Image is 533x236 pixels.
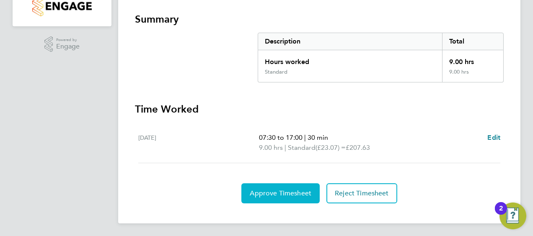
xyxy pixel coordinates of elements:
div: 9.00 hrs [442,50,503,69]
div: Total [442,33,503,50]
section: Timesheet [135,13,504,203]
button: Reject Timesheet [326,183,397,203]
button: Approve Timesheet [241,183,320,203]
div: Summary [258,33,504,82]
span: | [285,144,286,151]
div: 2 [499,208,503,219]
div: 9.00 hrs [442,69,503,82]
span: Engage [56,43,80,50]
h3: Time Worked [135,103,504,116]
span: 9.00 hrs [259,144,283,151]
span: Powered by [56,36,80,44]
button: Open Resource Center, 2 new notifications [499,203,526,229]
a: Powered byEngage [44,36,80,52]
span: £207.63 [346,144,370,151]
span: | [304,133,306,141]
span: Approve Timesheet [250,189,311,198]
span: 30 min [308,133,328,141]
h3: Summary [135,13,504,26]
div: [DATE] [138,133,259,153]
div: Standard [265,69,287,75]
span: (£23.07) = [316,144,346,151]
div: Description [258,33,442,50]
a: Edit [487,133,500,143]
div: Hours worked [258,50,442,69]
span: Edit [487,133,500,141]
span: Reject Timesheet [335,189,389,198]
span: Standard [288,143,316,153]
span: 07:30 to 17:00 [259,133,303,141]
